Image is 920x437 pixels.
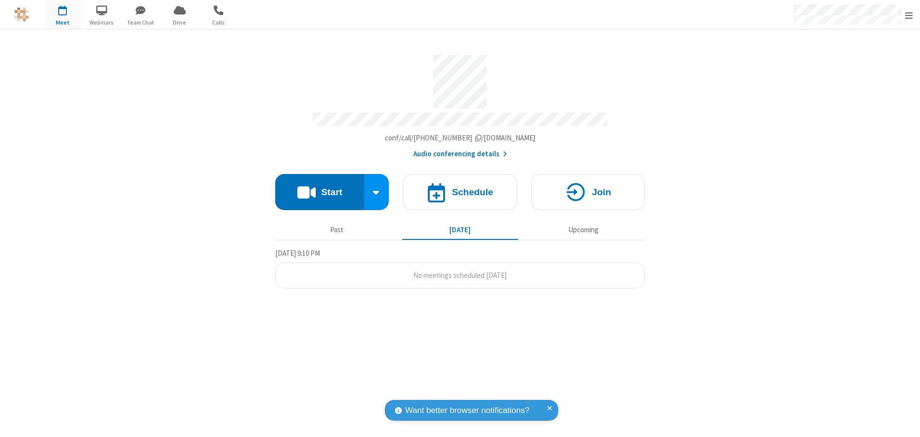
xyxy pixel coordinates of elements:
[413,271,507,280] span: No meetings scheduled [DATE]
[403,174,517,210] button: Schedule
[385,133,536,144] button: Copy my meeting room linkCopy my meeting room link
[402,221,518,239] button: [DATE]
[14,7,29,22] img: QA Selenium DO NOT DELETE OR CHANGE
[275,174,364,210] button: Start
[279,221,395,239] button: Past
[275,249,320,258] span: [DATE] 9:10 PM
[385,133,536,142] span: Copy my meeting room link
[45,18,81,27] span: Meet
[452,187,493,197] h4: Schedule
[321,187,342,197] h4: Start
[592,187,611,197] h4: Join
[364,174,389,210] div: Start conference options
[275,248,645,289] section: Today's Meetings
[405,404,529,417] span: Want better browser notifications?
[525,221,641,239] button: Upcoming
[84,18,120,27] span: Webinars
[531,174,645,210] button: Join
[413,149,507,160] button: Audio conferencing details
[123,18,159,27] span: Team Chat
[201,18,237,27] span: Calls
[275,48,645,160] section: Account details
[162,18,198,27] span: Drive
